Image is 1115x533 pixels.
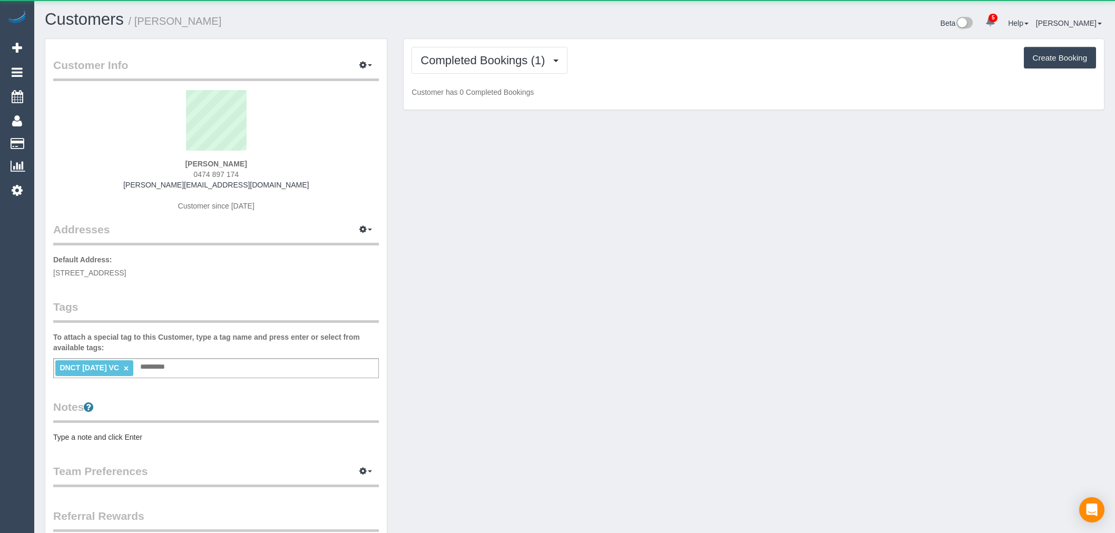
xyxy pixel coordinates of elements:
[980,11,1001,34] a: 5
[178,202,255,210] span: Customer since [DATE]
[1024,47,1096,69] button: Create Booking
[45,10,124,28] a: Customers
[941,19,973,27] a: Beta
[53,299,379,323] legend: Tags
[1036,19,1102,27] a: [PERSON_NAME]
[1079,497,1104,522] div: Open Intercom Messenger
[53,432,379,442] pre: Type a note and click Enter
[53,399,379,423] legend: Notes
[955,17,973,31] img: New interface
[6,11,27,25] img: Automaid Logo
[123,181,309,189] a: [PERSON_NAME][EMAIL_ADDRESS][DOMAIN_NAME]
[412,47,568,74] button: Completed Bookings (1)
[412,87,1096,97] p: Customer has 0 Completed Bookings
[53,269,126,277] span: [STREET_ADDRESS]
[124,364,129,373] a: ×
[53,57,379,81] legend: Customer Info
[129,15,222,27] small: / [PERSON_NAME]
[185,160,247,168] strong: [PERSON_NAME]
[420,54,550,67] span: Completed Bookings (1)
[53,254,112,265] label: Default Address:
[989,14,997,22] span: 5
[53,463,379,487] legend: Team Preferences
[53,508,379,532] legend: Referral Rewards
[53,332,379,353] label: To attach a special tag to this Customer, type a tag name and press enter or select from availabl...
[60,363,119,372] span: DNCT [DATE] VC
[193,170,239,179] span: 0474 897 174
[1008,19,1029,27] a: Help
